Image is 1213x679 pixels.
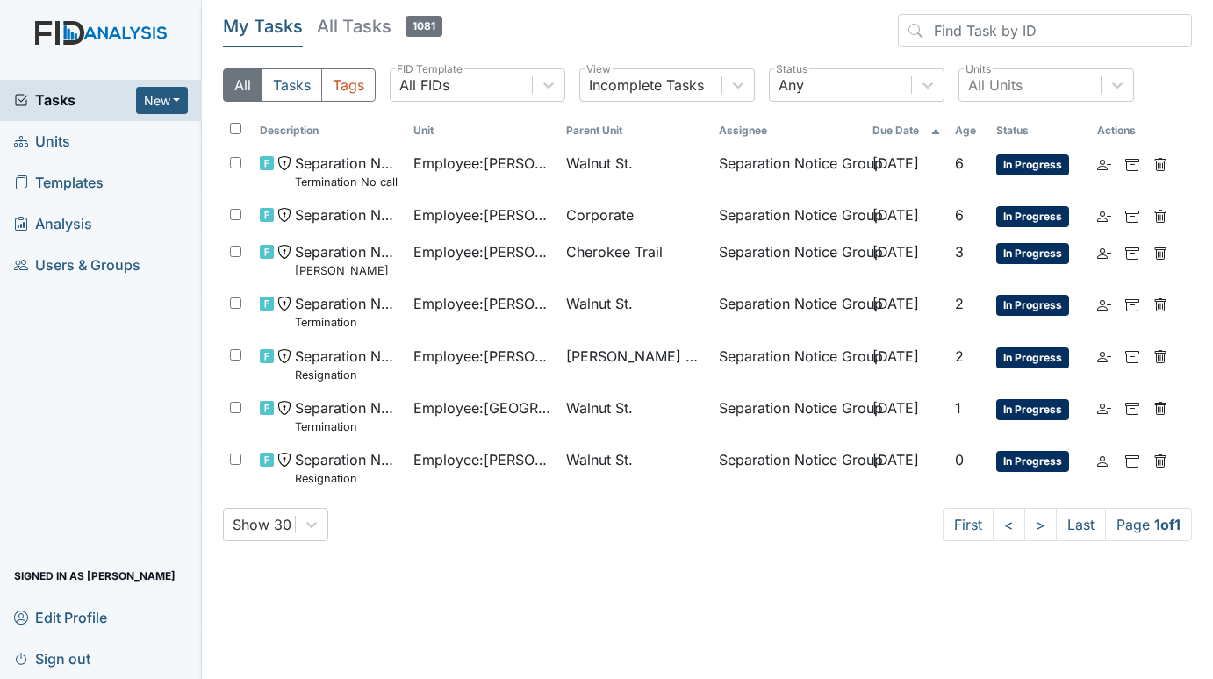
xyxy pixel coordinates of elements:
button: Tasks [262,68,322,102]
span: 0 [955,451,964,468]
a: < [993,508,1025,541]
nav: task-pagination [943,508,1192,541]
span: Walnut St. [566,449,633,470]
div: Show 30 [233,514,291,535]
span: Walnut St. [566,397,633,418]
a: Tasks [14,89,136,111]
a: Delete [1153,241,1167,262]
span: 2 [955,347,964,365]
a: Delete [1153,293,1167,314]
div: Incomplete Tasks [589,75,704,96]
a: Archive [1125,293,1139,314]
a: Delete [1153,346,1167,367]
div: All FIDs [399,75,449,96]
span: Separation Notice Resignation [295,449,398,487]
a: Archive [1125,346,1139,367]
td: Separation Notice Group [712,197,865,234]
a: Delete [1153,153,1167,174]
span: Employee : [PERSON_NAME] [413,449,552,470]
span: In Progress [996,399,1069,420]
a: Delete [1153,204,1167,225]
th: Toggle SortBy [989,116,1090,146]
th: Toggle SortBy [948,116,989,146]
span: Signed in as [PERSON_NAME] [14,562,176,590]
span: 2 [955,295,964,312]
span: In Progress [996,295,1069,316]
span: 3 [955,243,964,261]
div: Any [779,75,804,96]
a: Archive [1125,241,1139,262]
td: Separation Notice Group [712,442,865,494]
span: In Progress [996,347,1069,368]
span: In Progress [996,154,1069,175]
span: Employee : [PERSON_NAME] [413,241,552,262]
span: Separation Notice Termination [295,397,398,435]
span: Walnut St. [566,293,633,314]
span: 6 [955,206,964,224]
a: Archive [1125,153,1139,174]
span: Users & Groups [14,252,140,279]
span: Sign out [14,645,90,672]
div: All Units [968,75,1023,96]
span: Employee : [PERSON_NAME], Jyqeshula [413,346,552,367]
span: Analysis [14,211,92,238]
h5: All Tasks [317,14,442,39]
td: Separation Notice Group [712,390,865,442]
span: In Progress [996,206,1069,227]
a: Archive [1125,449,1139,470]
span: Separation Notice Termination [295,293,398,331]
span: Separation Notice Resignation [295,346,398,383]
th: Toggle SortBy [406,116,559,146]
th: Toggle SortBy [559,116,712,146]
span: In Progress [996,243,1069,264]
a: Delete [1153,397,1167,418]
th: Toggle SortBy [253,116,406,146]
input: Find Task by ID [898,14,1192,47]
span: [DATE] [872,451,919,468]
td: Separation Notice Group [712,234,865,286]
span: Employee : [GEOGRAPHIC_DATA][PERSON_NAME] [413,397,552,418]
span: In Progress [996,451,1069,472]
span: Separation Notice Termination No call no show [295,153,398,190]
td: Separation Notice Group [712,286,865,338]
span: Page [1105,508,1192,541]
span: 6 [955,154,964,172]
span: Employee : [PERSON_NAME] [413,153,552,174]
span: Employee : [PERSON_NAME] [413,204,552,225]
td: Separation Notice Group [712,339,865,390]
th: Assignee [712,116,865,146]
a: Last [1056,508,1106,541]
small: Termination [295,418,398,435]
span: [DATE] [872,347,919,365]
a: Archive [1125,204,1139,225]
input: Toggle All Rows Selected [230,123,241,134]
th: Actions [1090,116,1178,146]
span: Corporate [566,204,634,225]
td: Separation Notice Group [712,146,865,197]
span: Separation Notice Daryl [295,241,398,279]
button: New [136,87,189,114]
span: [DATE] [872,399,919,417]
small: Resignation [295,470,398,487]
span: [DATE] [872,295,919,312]
small: Termination No call no show [295,174,398,190]
span: Edit Profile [14,604,107,631]
div: Type filter [223,68,376,102]
th: Toggle SortBy [865,116,948,146]
button: Tags [321,68,376,102]
small: [PERSON_NAME] [295,262,398,279]
span: Units [14,128,70,155]
a: Delete [1153,449,1167,470]
span: [DATE] [872,243,919,261]
span: 1081 [406,16,442,37]
a: First [943,508,994,541]
span: Templates [14,169,104,197]
small: Resignation [295,367,398,383]
span: Walnut St. [566,153,633,174]
span: [PERSON_NAME] Loop [566,346,705,367]
span: Cherokee Trail [566,241,663,262]
button: All [223,68,262,102]
a: Archive [1125,397,1139,418]
span: Separation Notice [295,204,398,225]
